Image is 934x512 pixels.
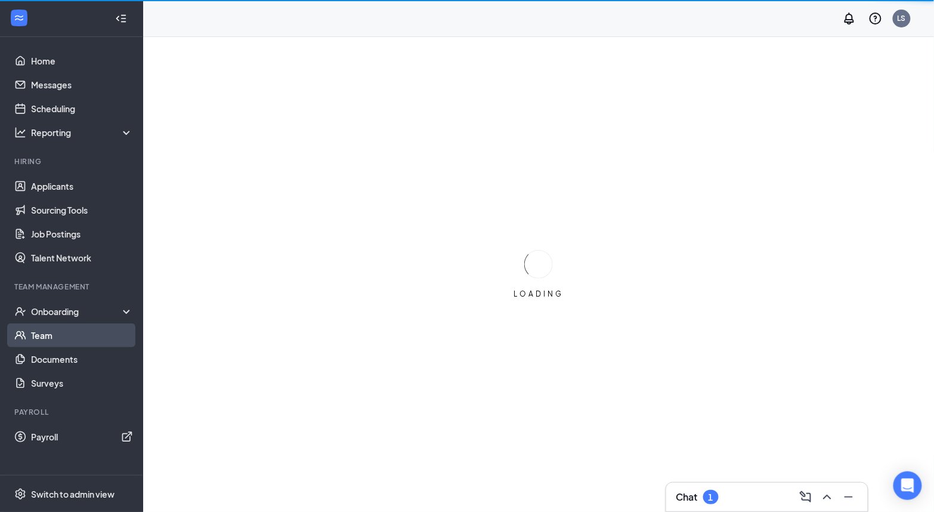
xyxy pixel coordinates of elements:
svg: QuestionInfo [868,11,883,26]
a: Job Postings [31,222,133,246]
svg: Settings [14,488,26,500]
a: Team [31,323,133,347]
button: ChevronUp [818,488,837,507]
svg: ComposeMessage [799,490,813,504]
div: Hiring [14,156,131,166]
a: Applicants [31,174,133,198]
svg: Analysis [14,127,26,138]
h3: Chat [676,491,697,504]
div: Switch to admin view [31,488,115,500]
button: ComposeMessage [796,488,815,507]
div: 1 [709,492,713,502]
svg: Notifications [842,11,856,26]
svg: Minimize [842,490,856,504]
a: Surveys [31,371,133,395]
button: Minimize [839,488,858,507]
svg: WorkstreamLogo [13,12,25,24]
a: Talent Network [31,246,133,270]
div: Onboarding [31,306,123,317]
a: Documents [31,347,133,371]
a: Messages [31,73,133,97]
a: Sourcing Tools [31,198,133,222]
svg: Collapse [115,13,127,24]
div: Team Management [14,282,131,292]
div: LOADING [509,289,568,299]
svg: ChevronUp [820,490,834,504]
a: Scheduling [31,97,133,121]
svg: UserCheck [14,306,26,317]
div: LS [898,13,906,23]
a: PayrollExternalLink [31,425,133,449]
a: Home [31,49,133,73]
div: Payroll [14,407,131,417]
div: Open Intercom Messenger [893,471,922,500]
div: Reporting [31,127,134,138]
